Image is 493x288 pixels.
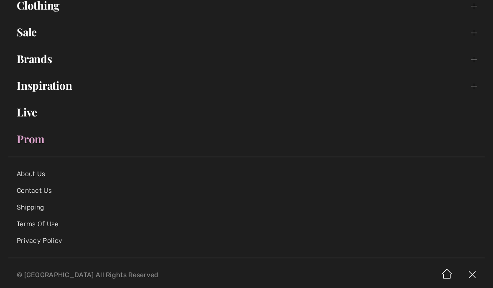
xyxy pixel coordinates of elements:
[8,76,485,95] a: Inspiration
[8,130,485,148] a: Prom
[17,170,45,178] a: About Us
[435,262,460,288] img: Home
[460,262,485,288] img: X
[8,23,485,41] a: Sale
[17,187,52,195] a: Contact Us
[17,220,59,228] a: Terms Of Use
[8,103,485,121] a: Live
[17,237,62,245] a: Privacy Policy
[17,272,290,278] p: © [GEOGRAPHIC_DATA] All Rights Reserved
[17,203,44,211] a: Shipping
[8,50,485,68] a: Brands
